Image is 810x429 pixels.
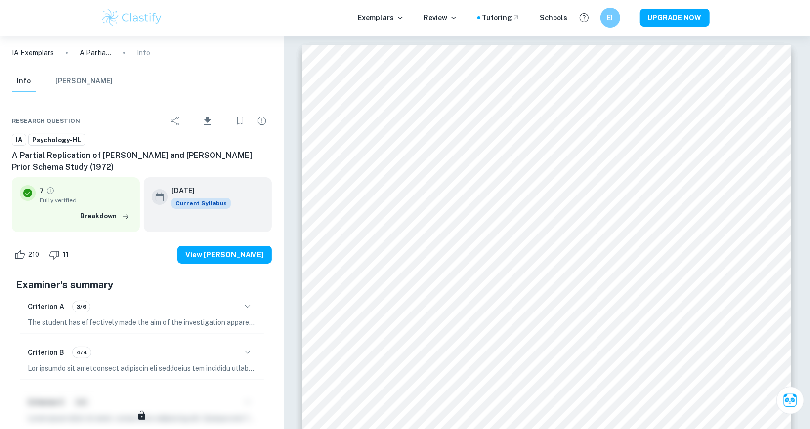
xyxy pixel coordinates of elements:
[137,47,150,58] p: Info
[640,9,710,27] button: UPGRADE NOW
[12,117,80,125] span: Research question
[28,347,64,358] h6: Criterion B
[73,302,90,311] span: 3/6
[29,135,85,145] span: Psychology-HL
[12,71,36,92] button: Info
[358,12,404,23] p: Exemplars
[12,247,44,263] div: Like
[171,198,231,209] span: Current Syllabus
[12,150,272,173] h6: A Partial Replication of [PERSON_NAME] and [PERSON_NAME] Prior Schema Study (1972)
[28,363,256,374] p: Lor ipsumdo sit ametconsect adipiscin eli seddoeius tem incididu utlabo, etdoloremagna ali Enimad...
[78,209,132,224] button: Breakdown
[600,8,620,28] button: EI
[73,348,91,357] span: 4/4
[171,185,223,196] h6: [DATE]
[482,12,520,23] a: Tutoring
[540,12,568,23] a: Schools
[46,186,55,195] a: Grade fully verified
[576,9,593,26] button: Help and Feedback
[23,250,44,260] span: 210
[12,47,54,58] a: IA Exemplars
[12,135,26,145] span: IA
[171,198,231,209] div: This exemplar is based on the current syllabus. Feel free to refer to it for inspiration/ideas wh...
[28,301,64,312] h6: Criterion A
[40,196,132,205] span: Fully verified
[252,111,272,131] div: Report issue
[57,250,74,260] span: 11
[101,8,164,28] img: Clastify logo
[16,277,268,292] h5: Examiner's summary
[12,134,26,146] a: IA
[55,71,113,92] button: [PERSON_NAME]
[230,111,250,131] div: Bookmark
[28,134,85,146] a: Psychology-HL
[177,246,272,264] button: View [PERSON_NAME]
[28,317,256,328] p: The student has effectively made the aim of the investigation apparent to the reader by explicitl...
[80,47,111,58] p: A Partial Replication of [PERSON_NAME] and [PERSON_NAME] Prior Schema Study (1972)
[166,111,185,131] div: Share
[776,387,804,414] button: Ask Clai
[46,247,74,263] div: Dislike
[187,108,228,134] div: Download
[40,185,44,196] p: 7
[604,12,616,23] h6: EI
[424,12,458,23] p: Review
